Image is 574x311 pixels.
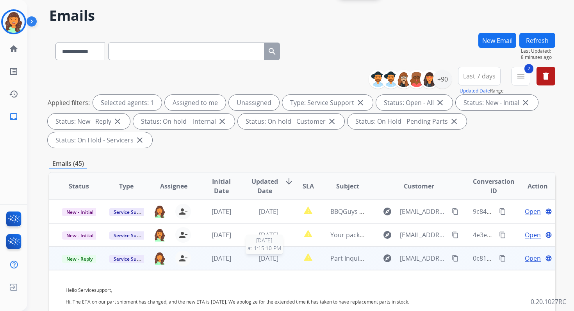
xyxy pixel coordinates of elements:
[452,255,459,262] mat-icon: content_copy
[153,252,166,265] img: agent-avatar
[383,254,392,263] mat-icon: explore
[165,95,226,110] div: Assigned to me
[330,254,534,263] span: Part Inquiry Extend Claim ID: ec72c417-16a2-4ddc-999c-f878258b3c69
[463,75,496,78] span: Last 7 days
[212,207,231,216] span: [DATE]
[458,67,501,85] button: Last 7 days
[356,98,365,107] mat-icon: close
[9,112,18,121] mat-icon: inbox
[238,114,344,129] div: Status: On-hold - Customer
[229,95,279,110] div: Unassigned
[109,231,153,240] span: Service Support
[66,287,444,294] p: Hello Servicesupport,
[303,206,313,215] mat-icon: report_problem
[376,95,453,110] div: Status: Open - All
[525,207,541,216] span: Open
[178,254,188,263] mat-icon: person_remove
[109,255,153,263] span: Service Support
[267,47,277,56] mat-icon: search
[303,229,313,238] mat-icon: report_problem
[521,98,530,107] mat-icon: close
[93,95,162,110] div: Selected agents: 1
[48,114,130,129] div: Status: New - Reply
[153,205,166,218] img: agent-avatar
[49,8,555,23] h2: Emails
[259,207,278,216] span: [DATE]
[69,181,89,191] span: Status
[499,255,506,262] mat-icon: content_copy
[336,181,359,191] span: Subject
[452,231,459,238] mat-icon: content_copy
[327,117,337,126] mat-icon: close
[433,70,452,89] div: +90
[460,87,504,94] span: Range
[525,254,541,263] span: Open
[545,208,552,215] mat-icon: language
[259,231,278,239] span: [DATE]
[452,208,459,215] mat-icon: content_copy
[460,88,490,94] button: Updated Date
[330,207,403,216] span: BBQGuys Order Shipped
[499,208,506,215] mat-icon: content_copy
[478,33,516,48] button: New Email
[516,71,526,81] mat-icon: menu
[531,297,566,306] p: 0.20.1027RC
[62,208,98,216] span: New - Initial
[284,177,294,186] mat-icon: arrow_downward
[62,231,98,240] span: New - Initial
[9,44,18,53] mat-icon: home
[248,236,281,244] span: [DATE]
[303,181,314,191] span: SLA
[66,299,444,306] div: Hi. The ETA on our part shipment has changed, and the new ETA is [DATE]. We apologize for the ext...
[133,114,235,129] div: Status: On-hold – Internal
[508,172,555,200] th: Action
[178,230,188,240] mat-icon: person_remove
[204,177,238,195] span: Initial Date
[383,230,392,240] mat-icon: explore
[9,89,18,99] mat-icon: history
[160,181,187,191] span: Assignee
[48,132,152,148] div: Status: On Hold - Servicers
[521,48,555,54] span: Last Updated:
[473,177,515,195] span: Conversation ID
[9,67,18,76] mat-icon: list_alt
[400,207,447,216] span: [EMAIL_ADDRESS][DOMAIN_NAME]
[113,117,122,126] mat-icon: close
[153,228,166,242] img: agent-avatar
[435,98,445,107] mat-icon: close
[545,231,552,238] mat-icon: language
[456,95,538,110] div: Status: New - Initial
[524,64,533,73] span: 2
[259,254,278,263] span: [DATE]
[212,231,231,239] span: [DATE]
[109,208,153,216] span: Service Support
[519,33,555,48] button: Refresh
[400,254,447,263] span: [EMAIL_ADDRESS][DOMAIN_NAME]
[348,114,467,129] div: Status: On Hold - Pending Parts
[499,231,506,238] mat-icon: content_copy
[48,98,90,107] p: Applied filters:
[545,255,552,262] mat-icon: language
[330,231,406,239] span: Your package has arrived!
[282,95,373,110] div: Type: Service Support
[217,117,227,126] mat-icon: close
[49,159,87,169] p: Emails (45)
[119,181,134,191] span: Type
[178,207,188,216] mat-icon: person_remove
[212,254,231,263] span: [DATE]
[404,181,434,191] span: Customer
[521,54,555,60] span: 8 minutes ago
[251,177,278,195] span: Updated Date
[541,71,551,81] mat-icon: delete
[525,230,541,240] span: Open
[383,207,392,216] mat-icon: explore
[62,255,97,263] span: New - Reply
[449,117,459,126] mat-icon: close
[400,230,447,240] span: [EMAIL_ADDRESS][DOMAIN_NAME]
[248,244,281,252] span: at 1:15:10 PM
[512,67,530,85] button: 2
[3,11,25,33] img: avatar
[135,135,144,145] mat-icon: close
[303,252,313,262] mat-icon: report_problem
